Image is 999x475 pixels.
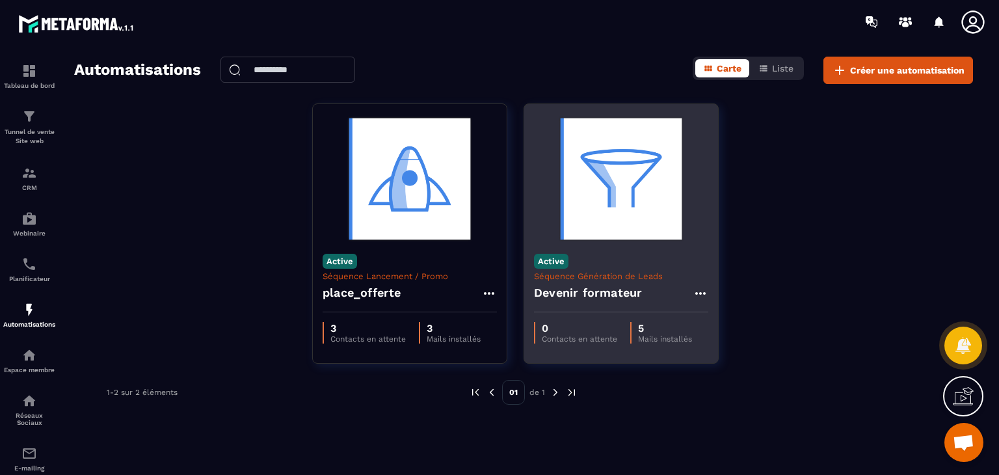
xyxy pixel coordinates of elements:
[3,201,55,247] a: automationsautomationsWebinaire
[3,99,55,156] a: formationformationTunnel de vente Site web
[107,388,178,397] p: 1-2 sur 2 éléments
[542,322,617,334] p: 0
[566,387,578,398] img: next
[3,321,55,328] p: Automatisations
[330,334,406,344] p: Contacts en attente
[3,275,55,282] p: Planificateur
[534,284,642,302] h4: Devenir formateur
[550,387,561,398] img: next
[21,347,37,363] img: automations
[695,59,749,77] button: Carte
[74,57,201,84] h2: Automatisations
[427,322,481,334] p: 3
[3,230,55,237] p: Webinaire
[772,63,793,74] span: Liste
[470,387,481,398] img: prev
[3,412,55,426] p: Réseaux Sociaux
[323,284,401,302] h4: place_offerte
[638,334,692,344] p: Mails installés
[21,302,37,318] img: automations
[486,387,498,398] img: prev
[21,446,37,461] img: email
[3,366,55,373] p: Espace membre
[323,271,497,281] p: Séquence Lancement / Promo
[542,334,617,344] p: Contacts en attente
[3,128,55,146] p: Tunnel de vente Site web
[323,114,497,244] img: automation-background
[21,393,37,409] img: social-network
[18,12,135,35] img: logo
[330,322,406,334] p: 3
[717,63,741,74] span: Carte
[529,387,545,398] p: de 1
[21,256,37,272] img: scheduler
[3,53,55,99] a: formationformationTableau de bord
[751,59,801,77] button: Liste
[21,63,37,79] img: formation
[21,165,37,181] img: formation
[850,64,965,77] span: Créer une automatisation
[534,254,568,269] p: Active
[534,271,708,281] p: Séquence Génération de Leads
[3,247,55,292] a: schedulerschedulerPlanificateur
[3,156,55,201] a: formationformationCRM
[3,465,55,472] p: E-mailing
[502,380,525,405] p: 01
[323,254,357,269] p: Active
[3,338,55,383] a: automationsautomationsEspace membre
[21,211,37,226] img: automations
[3,383,55,436] a: social-networksocial-networkRéseaux Sociaux
[3,82,55,89] p: Tableau de bord
[944,423,983,462] div: Ouvrir le chat
[3,292,55,338] a: automationsautomationsAutomatisations
[3,184,55,191] p: CRM
[427,334,481,344] p: Mails installés
[21,109,37,124] img: formation
[823,57,973,84] button: Créer une automatisation
[638,322,692,334] p: 5
[534,114,708,244] img: automation-background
